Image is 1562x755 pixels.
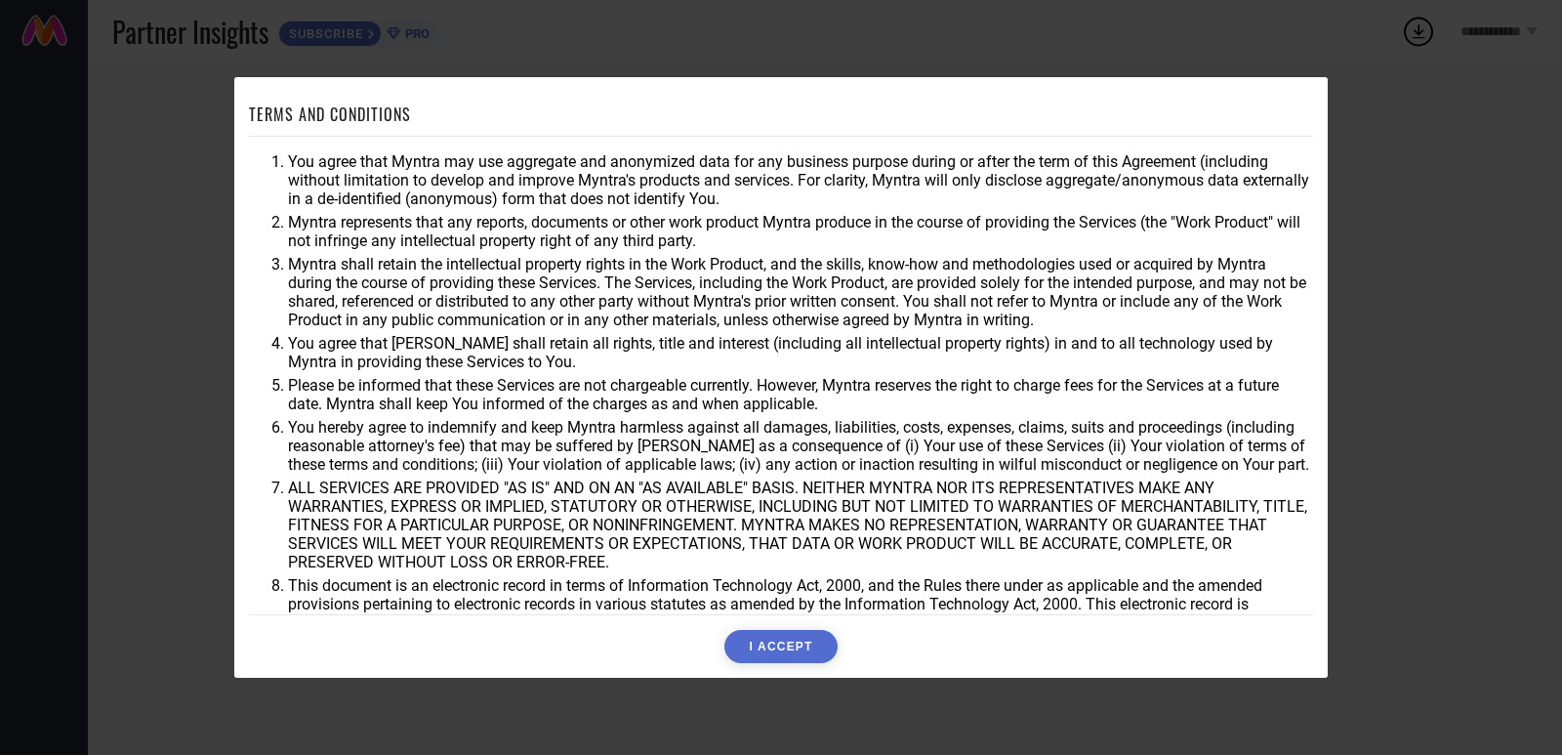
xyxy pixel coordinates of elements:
li: This document is an electronic record in terms of Information Technology Act, 2000, and the Rules... [288,576,1313,632]
li: You agree that Myntra may use aggregate and anonymized data for any business purpose during or af... [288,152,1313,208]
li: Myntra represents that any reports, documents or other work product Myntra produce in the course ... [288,213,1313,250]
li: You agree that [PERSON_NAME] shall retain all rights, title and interest (including all intellect... [288,334,1313,371]
h1: TERMS AND CONDITIONS [249,103,411,126]
li: ALL SERVICES ARE PROVIDED "AS IS" AND ON AN "AS AVAILABLE" BASIS. NEITHER MYNTRA NOR ITS REPRESEN... [288,479,1313,571]
li: Myntra shall retain the intellectual property rights in the Work Product, and the skills, know-ho... [288,255,1313,329]
button: I ACCEPT [724,630,837,663]
li: You hereby agree to indemnify and keep Myntra harmless against all damages, liabilities, costs, e... [288,418,1313,474]
li: Please be informed that these Services are not chargeable currently. However, Myntra reserves the... [288,376,1313,413]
